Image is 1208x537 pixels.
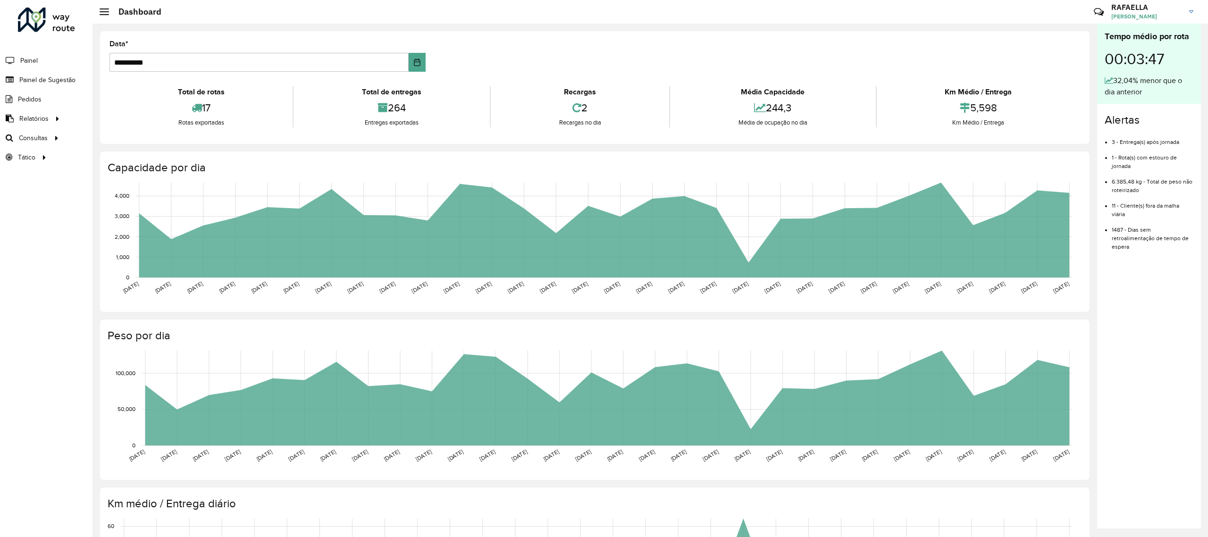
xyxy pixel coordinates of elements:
[989,448,1007,462] text: [DATE]
[1112,194,1193,218] li: 11 - Cliente(s) fora da malha viária
[19,114,49,124] span: Relatórios
[108,497,1080,511] h4: Km médio / Entrega diário
[475,280,493,294] text: [DATE]
[988,280,1006,294] text: [DATE]
[635,280,653,294] text: [DATE]
[108,329,1080,343] h4: Peso por dia
[797,448,815,462] text: [DATE]
[112,86,290,98] div: Total de rotas
[672,86,873,98] div: Média Capacidade
[117,406,135,412] text: 50,000
[287,448,305,462] text: [DATE]
[250,280,268,294] text: [DATE]
[186,280,204,294] text: [DATE]
[443,280,461,294] text: [DATE]
[667,280,685,294] text: [DATE]
[18,94,42,104] span: Pedidos
[699,280,717,294] text: [DATE]
[574,448,592,462] text: [DATE]
[860,280,878,294] text: [DATE]
[154,280,172,294] text: [DATE]
[282,280,300,294] text: [DATE]
[879,86,1078,98] div: Km Médio / Entrega
[132,442,135,448] text: 0
[415,448,433,462] text: [DATE]
[314,280,332,294] text: [DATE]
[638,448,656,462] text: [DATE]
[18,152,35,162] span: Tático
[879,118,1078,127] div: Km Médio / Entrega
[1105,30,1193,43] div: Tempo médio por rota
[493,98,667,118] div: 2
[893,448,911,462] text: [DATE]
[571,280,589,294] text: [DATE]
[296,98,487,118] div: 264
[672,98,873,118] div: 244,3
[115,234,129,240] text: 2,000
[829,448,847,462] text: [DATE]
[255,448,273,462] text: [DATE]
[702,448,720,462] text: [DATE]
[411,280,428,294] text: [DATE]
[510,448,528,462] text: [DATE]
[1112,218,1193,251] li: 1487 - Dias sem retroalimentação de tempo de espera
[108,161,1080,175] h4: Capacidade por dia
[892,280,910,294] text: [DATE]
[672,118,873,127] div: Média de ocupação no dia
[1111,12,1182,21] span: [PERSON_NAME]
[763,280,781,294] text: [DATE]
[383,448,401,462] text: [DATE]
[606,448,624,462] text: [DATE]
[115,193,129,199] text: 4,000
[1112,131,1193,146] li: 3 - Entrega(s) após jornada
[296,118,487,127] div: Entregas exportadas
[446,448,464,462] text: [DATE]
[478,448,496,462] text: [DATE]
[296,86,487,98] div: Total de entregas
[108,523,114,529] text: 60
[1112,146,1193,170] li: 1 - Rota(s) com estouro de jornada
[765,448,783,462] text: [DATE]
[539,280,557,294] text: [DATE]
[122,280,140,294] text: [DATE]
[670,448,688,462] text: [DATE]
[160,448,178,462] text: [DATE]
[112,98,290,118] div: 17
[218,280,236,294] text: [DATE]
[493,86,667,98] div: Recargas
[319,448,337,462] text: [DATE]
[1105,75,1193,98] div: 32,04% menor que o dia anterior
[1052,280,1070,294] text: [DATE]
[1112,170,1193,194] li: 6.385,48 kg - Total de peso não roteirizado
[19,133,48,143] span: Consultas
[115,213,129,219] text: 3,000
[116,370,135,376] text: 100,000
[378,280,396,294] text: [DATE]
[733,448,751,462] text: [DATE]
[924,280,942,294] text: [DATE]
[796,280,814,294] text: [DATE]
[109,38,128,50] label: Data
[731,280,749,294] text: [DATE]
[861,448,879,462] text: [DATE]
[542,448,560,462] text: [DATE]
[192,448,210,462] text: [DATE]
[493,118,667,127] div: Recargas no dia
[109,7,161,17] h2: Dashboard
[924,448,942,462] text: [DATE]
[1111,3,1182,12] h3: RAFAELLA
[116,254,129,260] text: 1,000
[956,448,974,462] text: [DATE]
[603,280,621,294] text: [DATE]
[1089,2,1109,22] a: Contato Rápido
[112,118,290,127] div: Rotas exportadas
[224,448,242,462] text: [DATE]
[351,448,369,462] text: [DATE]
[1105,113,1193,127] h4: Alertas
[879,98,1078,118] div: 5,598
[1052,448,1070,462] text: [DATE]
[1020,448,1038,462] text: [DATE]
[507,280,525,294] text: [DATE]
[19,75,75,85] span: Painel de Sugestão
[20,56,38,66] span: Painel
